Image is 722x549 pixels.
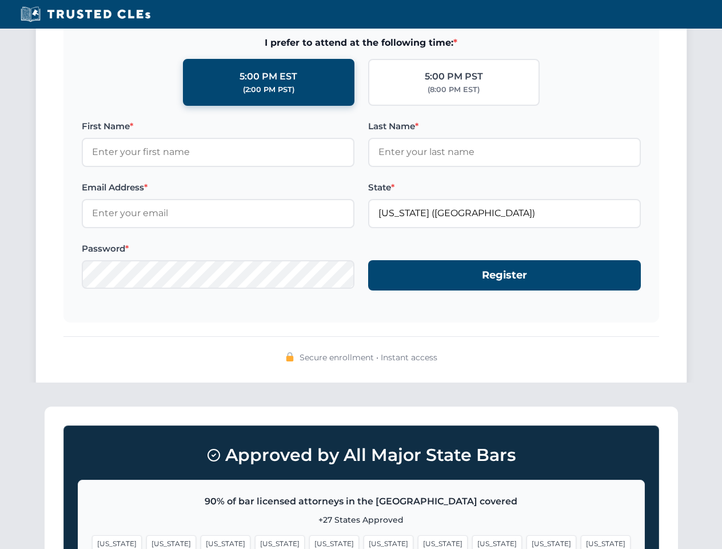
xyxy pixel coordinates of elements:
[82,181,354,194] label: Email Address
[368,181,641,194] label: State
[82,35,641,50] span: I prefer to attend at the following time:
[92,514,631,526] p: +27 States Approved
[243,84,294,96] div: (2:00 PM PST)
[17,6,154,23] img: Trusted CLEs
[82,138,354,166] input: Enter your first name
[425,69,483,84] div: 5:00 PM PST
[428,84,480,96] div: (8:00 PM EST)
[368,199,641,228] input: Florida (FL)
[82,120,354,133] label: First Name
[82,242,354,256] label: Password
[368,120,641,133] label: Last Name
[368,260,641,291] button: Register
[300,351,437,364] span: Secure enrollment • Instant access
[82,199,354,228] input: Enter your email
[78,440,645,471] h3: Approved by All Major State Bars
[368,138,641,166] input: Enter your last name
[240,69,297,84] div: 5:00 PM EST
[92,494,631,509] p: 90% of bar licensed attorneys in the [GEOGRAPHIC_DATA] covered
[285,352,294,361] img: 🔒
